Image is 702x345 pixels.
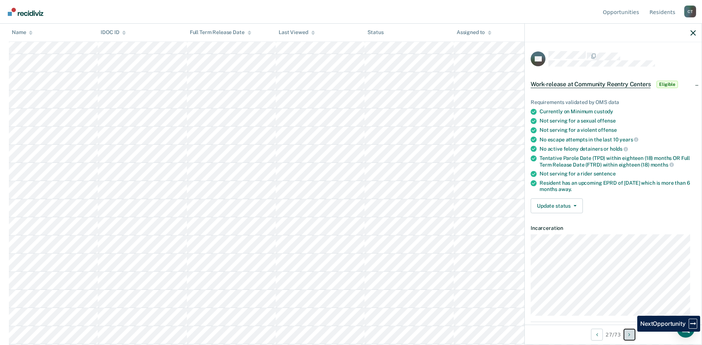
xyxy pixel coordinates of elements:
span: holds [610,146,628,152]
div: Assigned to [457,30,491,36]
div: Not serving for a violent [540,127,696,133]
div: Work-release at Community Reentry CentersEligible [525,73,702,96]
div: Last Viewed [279,30,315,36]
span: sentence [594,171,616,177]
div: Full Term Release Date [190,30,251,36]
div: No active felony detainers or [540,145,696,152]
span: Eligible [656,81,678,88]
div: Requirements validated by OMS data [531,99,696,105]
div: Open Intercom Messenger [677,320,695,338]
span: custody [594,108,613,114]
div: 27 / 73 [525,325,702,344]
span: offense [597,118,616,124]
div: Tentative Parole Date (TPD) within eighteen (18) months OR Full Term Release Date (FTRD) within e... [540,155,696,168]
button: Previous Opportunity [591,329,603,341]
div: Name [12,30,33,36]
div: Status [367,30,383,36]
span: offense [598,127,617,133]
button: Next Opportunity [624,329,635,341]
div: Not serving for a sexual [540,118,696,124]
span: months [651,162,674,168]
dt: Incarceration [531,225,696,231]
span: years [619,137,638,143]
div: Currently on Minimum [540,108,696,115]
div: No escape attempts in the last 10 [540,136,696,143]
img: Recidiviz [8,8,43,16]
span: Work-release at Community Reentry Centers [531,81,651,88]
div: Resident has an upcoming EPRD of [DATE] which is more than 6 months [540,180,696,192]
div: Not serving for a rider [540,171,696,177]
span: away. [558,186,572,192]
button: Update status [531,198,583,213]
div: IDOC ID [101,30,126,36]
div: C T [684,6,696,17]
button: Profile dropdown button [684,6,696,17]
